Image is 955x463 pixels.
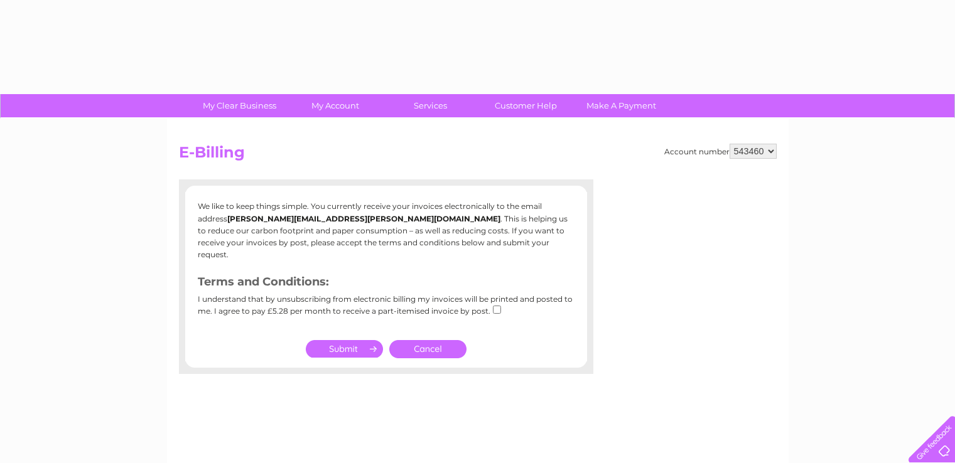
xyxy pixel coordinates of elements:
a: Services [379,94,482,117]
div: Account number [664,144,777,159]
a: My Clear Business [188,94,291,117]
h2: E-Billing [179,144,777,168]
p: We like to keep things simple. You currently receive your invoices electronically to the email ad... [198,200,575,260]
div: I understand that by unsubscribing from electronic billing my invoices will be printed and posted... [198,295,575,324]
a: Customer Help [474,94,578,117]
h3: Terms and Conditions: [198,273,575,295]
a: Cancel [389,340,467,358]
input: Submit [306,340,383,358]
a: My Account [283,94,387,117]
b: [PERSON_NAME][EMAIL_ADDRESS][PERSON_NAME][DOMAIN_NAME] [227,214,500,223]
a: Make A Payment [569,94,673,117]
